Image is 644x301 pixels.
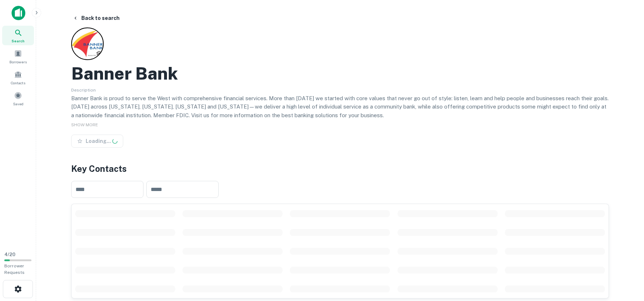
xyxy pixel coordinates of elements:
button: Back to search [70,12,123,25]
span: Description [71,88,96,93]
span: Borrower Requests [4,263,25,275]
span: Saved [13,101,23,107]
a: Search [2,26,34,45]
p: Banner Bank is proud to serve the West with comprehensive financial services. More than [DATE] we... [71,94,609,120]
span: Contacts [11,80,25,86]
span: Search [12,38,25,44]
iframe: Chat Widget [608,243,644,278]
a: Borrowers [2,47,34,66]
span: Borrowers [9,59,27,65]
h4: Key Contacts [71,162,609,175]
h2: Banner Bank [71,63,178,84]
span: 4 / 20 [4,252,16,257]
span: SHOW MORE [71,122,98,127]
a: Contacts [2,68,34,87]
div: scrollable content [72,204,609,298]
a: Saved [2,89,34,108]
img: capitalize-icon.png [12,6,25,20]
